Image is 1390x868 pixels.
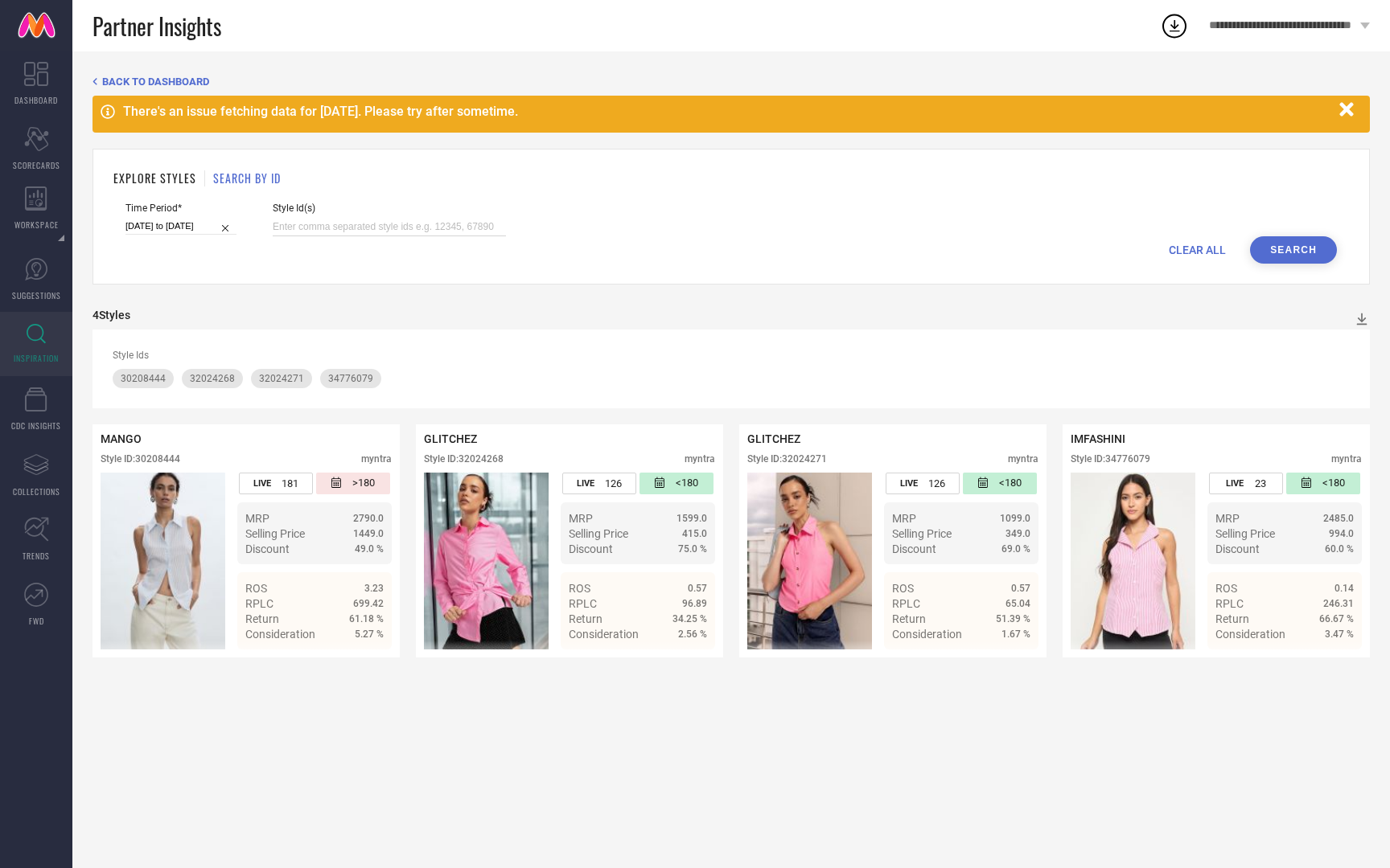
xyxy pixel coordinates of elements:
[892,628,962,641] span: Consideration
[682,598,707,609] span: 96.89
[259,373,304,384] span: 32024271
[1001,628,1030,640] span: 1.67 %
[747,473,872,649] img: Style preview image
[676,477,698,490] span: <180
[239,473,313,494] div: Number of days the style has been live on the platform
[352,477,375,490] span: >180
[978,657,1030,669] a: Details
[1331,453,1362,465] div: myntra
[1215,542,1260,555] span: Discount
[13,485,60,497] span: COLLECTIONS
[101,473,225,649] img: Style preview image
[678,628,707,640] span: 2.56 %
[928,477,945,489] span: 126
[355,628,384,640] span: 5.27 %
[282,477,298,489] span: 181
[190,373,235,384] span: 32024268
[569,628,639,641] span: Consideration
[14,94,58,106] span: DASHBOARD
[1334,583,1354,594] span: 0.14
[892,597,920,610] span: RPLC
[577,478,594,489] span: LIVE
[93,76,1370,88] div: Back TO Dashboard
[245,527,305,540] span: Selling Price
[1325,543,1354,555] span: 60.0 %
[688,583,707,594] span: 0.57
[245,628,315,641] span: Consideration
[1215,628,1285,641] span: Consideration
[1011,583,1030,594] span: 0.57
[424,453,504,465] div: Style ID: 32024268
[424,432,477,445] span: GLITCHEZ
[213,170,281,186] h1: SEARCH BY ID
[892,542,936,555] span: Discount
[349,613,384,624] span: 61.18 %
[1160,11,1189,40] div: Open download list
[1215,582,1237,595] span: ROS
[672,613,707,624] span: 34.25 %
[569,527,628,540] span: Selling Price
[682,528,707,539] span: 415.0
[655,657,707,669] a: Details
[747,432,800,445] span: GLITCHEZ
[1215,612,1249,625] span: Return
[963,473,1037,494] div: Number of days since the style was first listed on the platform
[245,582,267,595] span: ROS
[671,657,707,669] span: Details
[1255,477,1266,489] span: 23
[14,219,59,231] span: WORKSPACE
[999,477,1022,490] span: <180
[1005,598,1030,609] span: 65.04
[101,453,180,465] div: Style ID: 30208444
[361,453,392,465] div: myntra
[1071,453,1150,465] div: Style ID: 34776079
[1215,512,1240,525] span: MRP
[1302,657,1354,669] a: Details
[23,550,50,562] span: TRENDS
[562,473,636,494] div: Number of days the style has been live on the platform
[747,473,872,649] div: Click to view image
[569,512,593,525] span: MRP
[424,473,549,649] div: Click to view image
[1323,513,1354,524] span: 2485.0
[685,453,715,465] div: myntra
[245,512,269,525] span: MRP
[1322,477,1345,490] span: <180
[1008,453,1038,465] div: myntra
[253,478,271,489] span: LIVE
[316,473,390,494] div: Number of days since the style was first listed on the platform
[29,615,44,627] span: FWD
[747,453,827,465] div: Style ID: 32024271
[353,513,384,524] span: 2790.0
[1250,236,1337,264] button: Search
[14,352,59,364] span: INSPIRATION
[245,542,290,555] span: Discount
[994,657,1030,669] span: Details
[121,373,166,384] span: 30208444
[1071,432,1125,445] span: IMFASHINI
[569,612,602,625] span: Return
[892,612,926,625] span: Return
[1005,528,1030,539] span: 349.0
[125,218,236,235] input: Select time period
[892,512,916,525] span: MRP
[1001,543,1030,555] span: 69.0 %
[331,657,384,669] a: Details
[424,473,549,649] img: Style preview image
[569,582,590,595] span: ROS
[273,218,506,236] input: Enter comma separated style ids e.g. 12345, 67890
[101,473,225,649] div: Click to view image
[1318,657,1354,669] span: Details
[328,373,373,384] span: 34776079
[364,583,384,594] span: 3.23
[245,597,273,610] span: RPLC
[113,350,1350,361] div: Style Ids
[123,104,1331,119] div: There's an issue fetching data for [DATE]. Please try after sometime.
[347,657,384,669] span: Details
[101,432,142,445] span: MANGO
[1215,597,1244,610] span: RPLC
[113,170,196,186] h1: EXPLORE STYLES
[1071,473,1195,649] div: Click to view image
[1000,513,1030,524] span: 1099.0
[355,543,384,555] span: 49.0 %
